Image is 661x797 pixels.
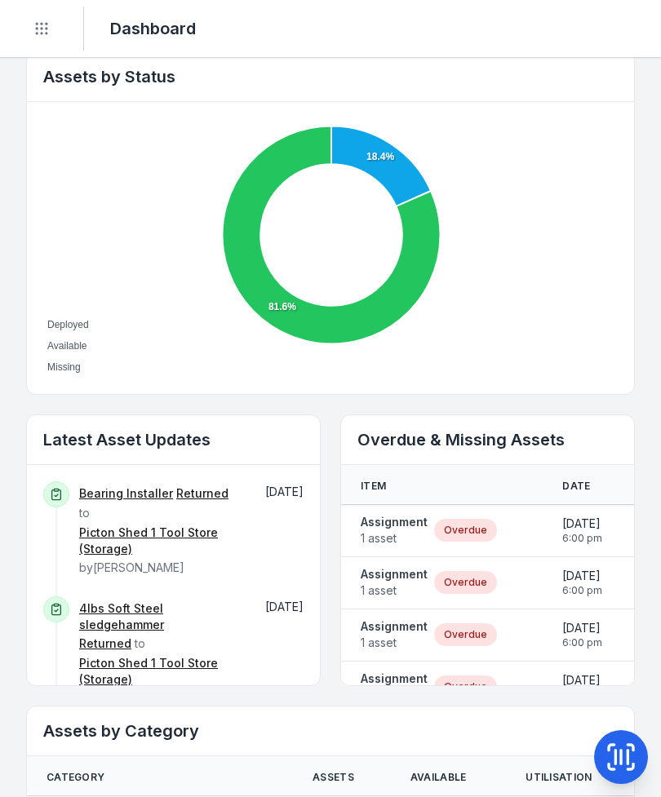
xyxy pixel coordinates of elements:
h2: Overdue & Missing Assets [357,428,618,451]
time: 20/8/2025, 6:00:00 pm [562,620,602,649]
h2: Latest Asset Updates [43,428,304,451]
span: 1 asset [361,635,428,651]
span: [DATE] [265,485,304,498]
span: 6:00 pm [562,636,602,649]
strong: Assignment [361,514,428,530]
a: Picton Shed 1 Tool Store (Storage) [79,655,242,688]
span: Date [562,480,590,493]
a: Bearing Installer [79,485,173,502]
time: 20/8/2025, 6:00:00 pm [562,568,602,597]
a: Assignment1 asset [361,514,428,547]
span: Missing [47,361,81,373]
span: [DATE] [562,516,602,532]
button: Toggle navigation [26,13,57,44]
time: 20/8/2025, 6:00:00 pm [562,672,602,702]
a: Returned [176,485,228,502]
span: to by [PERSON_NAME] [79,486,242,574]
span: Available [410,771,467,784]
a: Assignment1 asset [361,618,428,651]
span: 6:00 pm [562,532,602,545]
a: Assignment [361,671,428,703]
span: [DATE] [562,568,602,584]
div: Overdue [434,623,497,646]
strong: Assignment [361,671,428,687]
a: Assignment1 asset [361,566,428,599]
span: 6:00 pm [562,584,602,597]
span: 1 asset [361,582,428,599]
strong: Assignment [361,566,428,582]
a: Picton Shed 1 Tool Store (Storage) [79,525,242,557]
span: to by [PERSON_NAME] [79,601,242,705]
span: [DATE] [562,672,602,689]
span: [DATE] [562,620,602,636]
span: Category [47,771,104,784]
a: Returned [79,635,131,652]
strong: Assignment [361,618,428,635]
time: 20/8/2025, 3:42:53 pm [265,600,304,613]
span: Available [47,340,87,352]
span: 1 asset [361,530,428,547]
span: Assets [313,771,354,784]
span: [DATE] [265,600,304,613]
time: 20/8/2025, 3:42:53 pm [265,485,304,498]
time: 20/8/2025, 6:00:00 pm [562,516,602,545]
a: 4lbs Soft Steel sledgehammer [79,600,242,633]
span: Utilisation [526,771,592,784]
div: Overdue [434,519,497,542]
h2: Dashboard [110,17,196,40]
span: Deployed [47,319,89,330]
div: Overdue [434,571,497,594]
h2: Assets by Status [43,65,618,88]
span: Item [361,480,386,493]
div: Overdue [434,675,497,698]
h2: Assets by Category [43,720,618,742]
